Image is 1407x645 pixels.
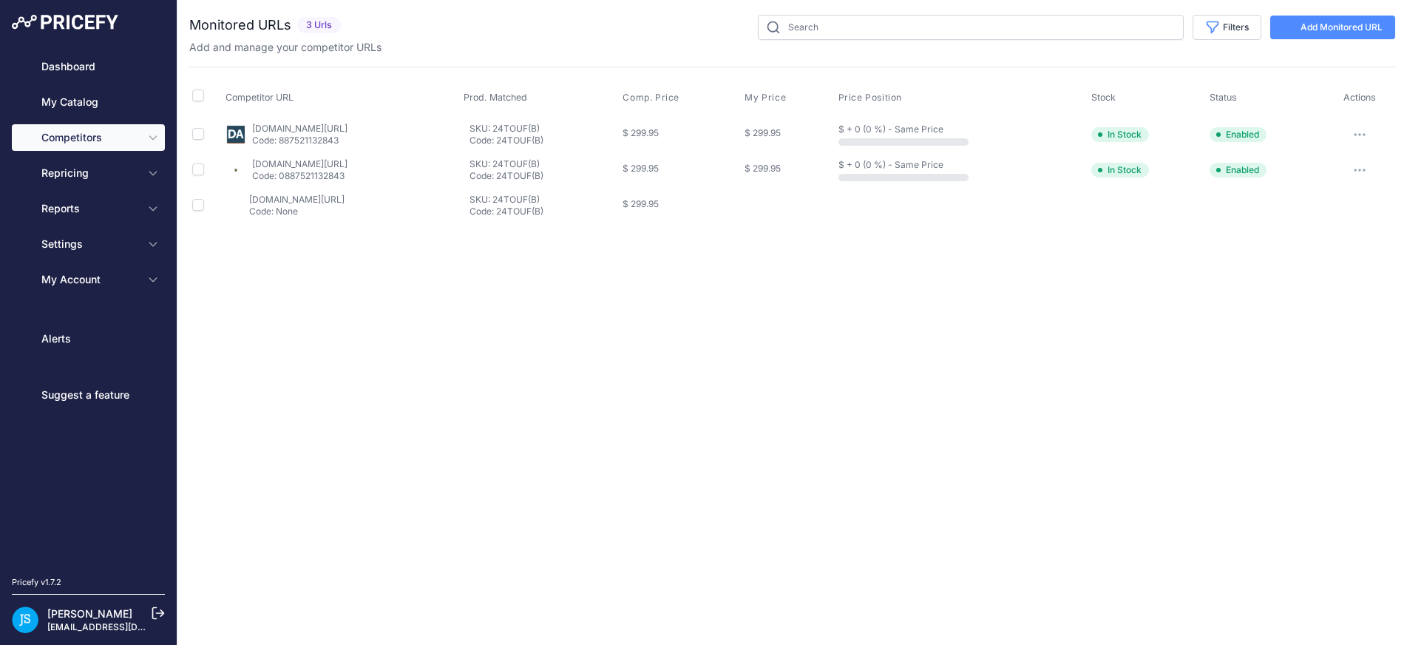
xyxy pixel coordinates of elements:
[189,40,382,55] p: Add and manage your competitor URLs
[12,231,165,257] button: Settings
[745,92,786,104] span: My Price
[12,53,165,80] a: Dashboard
[623,92,679,104] span: Comp. Price
[12,576,61,589] div: Pricefy v1.7.2
[1210,127,1267,142] span: Enabled
[12,382,165,408] a: Suggest a feature
[12,53,165,558] nav: Sidebar
[758,15,1184,40] input: Search
[1270,16,1395,39] a: Add Monitored URL
[1091,163,1149,178] span: In Stock
[12,124,165,151] button: Competitors
[12,325,165,352] a: Alerts
[249,206,345,217] p: Code: None
[1210,163,1267,178] span: Enabled
[838,92,905,104] button: Price Position
[623,92,682,104] button: Comp. Price
[838,92,902,104] span: Price Position
[469,194,617,206] p: SKU: 24TOUF(B)
[745,163,781,174] span: $ 299.95
[623,127,659,138] span: $ 299.95
[41,237,138,251] span: Settings
[41,130,138,145] span: Competitors
[469,135,617,146] p: Code: 24TOUF(B)
[1091,127,1149,142] span: In Stock
[1343,92,1376,103] span: Actions
[623,198,659,209] span: $ 299.95
[838,124,943,135] span: $ + 0 (0 %) - Same Price
[249,194,345,205] a: [DOMAIN_NAME][URL]
[469,170,617,182] p: Code: 24TOUF(B)
[1091,92,1116,103] span: Stock
[189,15,291,36] h2: Monitored URLs
[12,266,165,293] button: My Account
[12,89,165,115] a: My Catalog
[745,92,789,104] button: My Price
[745,127,781,138] span: $ 299.95
[469,158,617,170] p: SKU: 24TOUF(B)
[47,607,132,620] a: [PERSON_NAME]
[252,135,347,146] p: Code: 887521132843
[12,15,118,30] img: Pricefy Logo
[41,166,138,180] span: Repricing
[464,92,527,103] span: Prod. Matched
[41,272,138,287] span: My Account
[469,123,617,135] p: SKU: 24TOUF(B)
[252,158,347,169] a: [DOMAIN_NAME][URL]
[47,621,202,632] a: [EMAIL_ADDRESS][DOMAIN_NAME]
[252,170,347,182] p: Code: 0887521132843
[41,201,138,216] span: Reports
[623,163,659,174] span: $ 299.95
[838,159,943,170] span: $ + 0 (0 %) - Same Price
[12,195,165,222] button: Reports
[226,92,294,103] span: Competitor URL
[252,123,347,134] a: [DOMAIN_NAME][URL]
[297,17,341,34] span: 3 Urls
[469,206,617,217] p: Code: 24TOUF(B)
[12,160,165,186] button: Repricing
[1193,15,1261,40] button: Filters
[1210,92,1237,103] span: Status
